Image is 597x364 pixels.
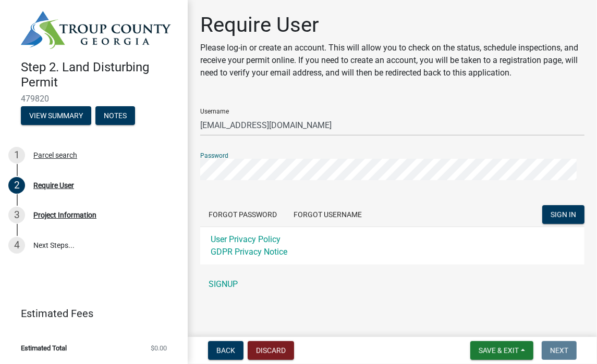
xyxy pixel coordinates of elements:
[95,106,135,125] button: Notes
[33,152,77,159] div: Parcel search
[200,42,584,79] p: Please log-in or create an account. This will allow you to check on the status, schedule inspecti...
[33,182,74,189] div: Require User
[248,341,294,360] button: Discard
[21,11,171,49] img: Troup County, Georgia
[200,205,285,224] button: Forgot Password
[8,207,25,223] div: 3
[285,205,370,224] button: Forgot Username
[470,341,533,360] button: Save & Exit
[33,211,96,219] div: Project Information
[21,112,91,121] wm-modal-confirm: Summary
[21,345,67,352] span: Estimated Total
[21,106,91,125] button: View Summary
[542,341,577,360] button: Next
[8,177,25,194] div: 2
[479,346,519,355] span: Save & Exit
[200,12,584,37] h1: Require User
[151,345,167,352] span: $0.00
[8,237,25,254] div: 4
[21,60,179,90] h4: Step 2. Land Disturbing Permit
[551,210,576,218] span: SIGN IN
[211,247,287,257] a: GDPR Privacy Notice
[216,346,235,355] span: Back
[200,274,584,295] a: SIGNUP
[211,234,281,244] a: User Privacy Policy
[21,94,167,104] span: 479820
[8,147,25,164] div: 1
[542,205,584,224] button: SIGN IN
[95,112,135,121] wm-modal-confirm: Notes
[8,303,171,324] a: Estimated Fees
[208,341,243,360] button: Back
[550,346,568,355] span: Next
